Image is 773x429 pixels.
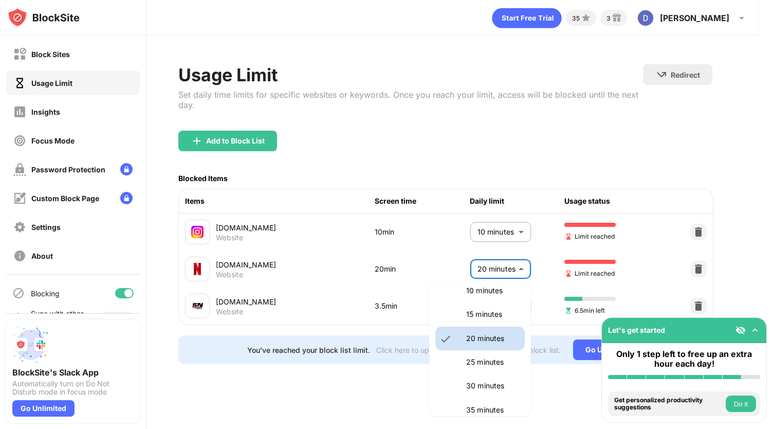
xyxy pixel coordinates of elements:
p: 25 minutes [466,356,519,368]
p: 35 minutes [466,404,519,416]
p: 30 minutes [466,380,519,391]
p: 20 minutes [466,333,519,344]
p: 15 minutes [466,309,519,320]
p: 10 minutes [466,285,519,296]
